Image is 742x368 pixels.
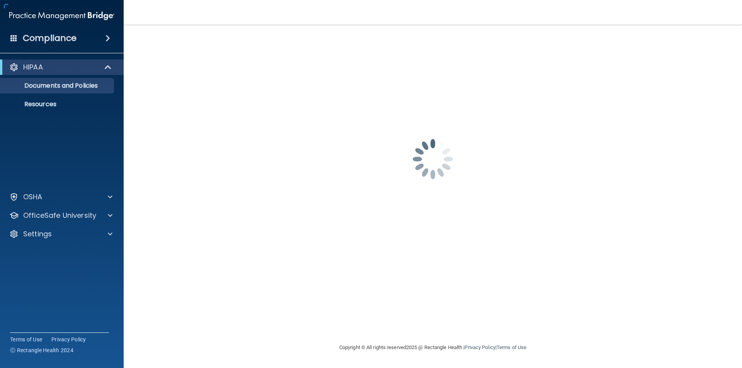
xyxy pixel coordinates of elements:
[9,8,114,24] img: PMB logo
[292,335,574,360] div: Copyright © All rights reserved 2025 @ Rectangle Health | |
[394,120,471,198] img: spinner.e123f6fc.gif
[10,346,73,354] span: Ⓒ Rectangle Health 2024
[10,336,42,343] a: Terms of Use
[23,229,52,239] p: Settings
[5,100,111,108] p: Resources
[23,211,96,220] p: OfficeSafe University
[9,229,112,239] a: Settings
[465,344,495,350] a: Privacy Policy
[5,82,111,90] p: Documents and Policies
[23,63,43,72] p: HIPAA
[497,344,526,350] a: Terms of Use
[23,33,77,44] h4: Compliance
[9,192,112,202] a: OSHA
[9,211,112,220] a: OfficeSafe University
[9,63,112,72] a: HIPAA
[51,336,86,343] a: Privacy Policy
[23,192,43,202] p: OSHA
